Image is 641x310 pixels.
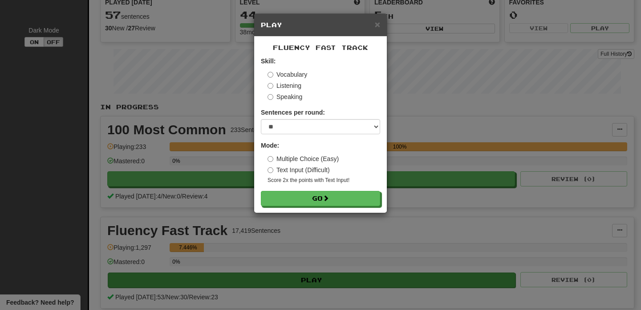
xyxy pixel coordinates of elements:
label: Multiple Choice (Easy) [268,154,339,163]
input: Speaking [268,94,273,100]
input: Listening [268,83,273,89]
h5: Play [261,21,380,29]
button: Go [261,191,380,206]
label: Sentences per round: [261,108,325,117]
label: Listening [268,81,301,90]
strong: Skill: [261,58,276,65]
label: Text Input (Difficult) [268,165,330,174]
label: Vocabulary [268,70,307,79]
input: Vocabulary [268,72,273,78]
small: Score 2x the points with Text Input ! [268,177,380,184]
span: × [375,19,380,29]
span: Fluency Fast Track [273,44,368,51]
input: Multiple Choice (Easy) [268,156,273,162]
label: Speaking [268,92,302,101]
strong: Mode: [261,142,279,149]
button: Close [375,20,380,29]
input: Text Input (Difficult) [268,167,273,173]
